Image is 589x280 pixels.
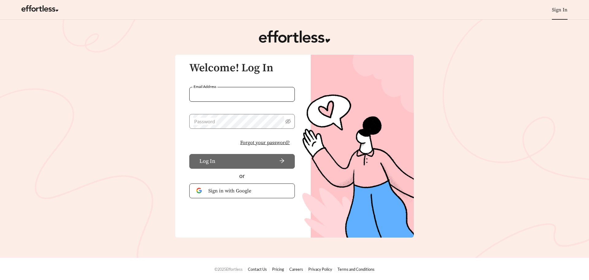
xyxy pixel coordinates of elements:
[189,183,295,198] button: Sign in with Google
[196,188,203,194] img: Google Authentication
[208,187,288,195] span: Sign in with Google
[214,267,243,272] span: © 2025 Effortless
[308,267,332,272] a: Privacy Policy
[248,267,267,272] a: Contact Us
[240,139,290,146] span: Forgot your password?
[189,62,295,74] h3: Welcome! Log In
[235,136,295,149] button: Forgot your password?
[272,267,284,272] a: Pricing
[285,119,291,124] span: eye-invisible
[337,267,375,272] a: Terms and Conditions
[552,7,568,13] a: Sign In
[189,154,295,169] button: Log Inarrow-right
[289,267,303,272] a: Careers
[189,172,295,180] div: or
